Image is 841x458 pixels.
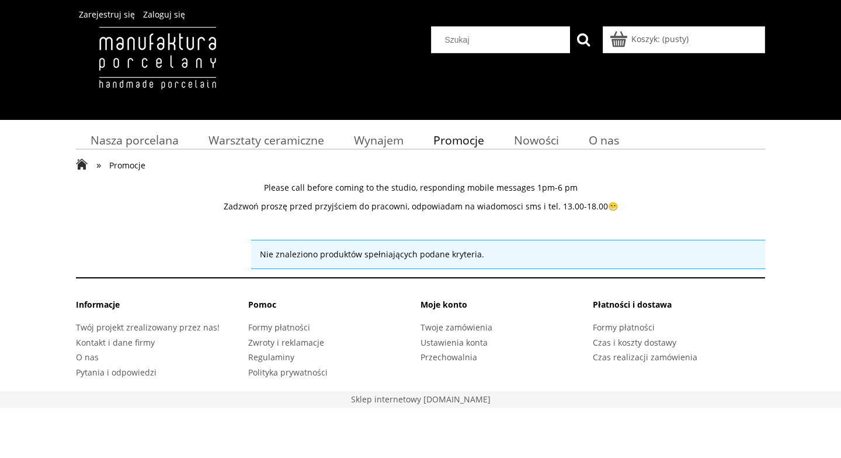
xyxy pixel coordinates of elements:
[611,33,689,44] a: Produkty w koszyku 0. Przejdź do koszyka
[420,299,593,319] li: Moje konto
[354,132,404,148] span: Wynajem
[248,322,310,333] a: Formy płatności
[420,322,492,333] a: Twoje zamówienia
[76,352,99,363] a: O nas
[109,160,145,171] span: Promocje
[593,352,697,363] a: Czas realizacji zamówienia
[420,337,488,348] a: Ustawienia konta
[76,182,765,193] p: Please call before coming to the studio, responding mobile messages 1pm-6 pm
[433,132,484,148] span: Promocje
[96,158,101,171] span: »
[248,299,420,319] li: Pomoc
[79,9,135,20] a: Zarejestruj się
[76,129,194,151] a: Nasza porcelana
[593,322,655,333] a: Formy płatności
[631,33,660,44] span: Koszyk:
[436,27,571,53] input: Szukaj w sklepie
[248,367,328,378] a: Polityka prywatności
[419,129,499,151] a: Promocje
[91,132,179,148] span: Nasza porcelana
[593,299,765,319] li: Płatności i dostawa
[248,337,324,348] a: Zwroty i reklamacje
[260,249,756,260] p: Nie znaleziono produktów spełniających podane kryteria.
[593,337,676,348] a: Czas i koszty dostawy
[76,337,155,348] a: Kontakt i dane firmy
[420,352,477,363] a: Przechowalnia
[76,322,220,333] a: Twój projekt zrealizowany przez nas!
[574,129,634,151] a: O nas
[514,132,559,148] span: Nowości
[76,26,239,114] img: Manufaktura Porcelany
[662,33,689,44] b: (pusty)
[76,299,248,319] li: Informacje
[339,129,419,151] a: Wynajem
[76,367,157,378] a: Pytania i odpowiedzi
[589,132,619,148] span: O nas
[570,26,597,53] button: Szukaj
[248,352,294,363] a: Regulaminy
[76,201,765,212] p: Zadzwoń proszę przed przyjściem do pracowni, odpowiadam na wiadomosci sms i tel. 13.00-18.00😁
[194,129,339,151] a: Warsztaty ceramiczne
[351,394,491,405] a: Sklep stworzony na platformie Shoper. Przejdź do strony shoper.pl - otwiera się w nowej karcie
[499,129,574,151] a: Nowości
[143,9,185,20] a: Zaloguj się
[208,132,324,148] span: Warsztaty ceramiczne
